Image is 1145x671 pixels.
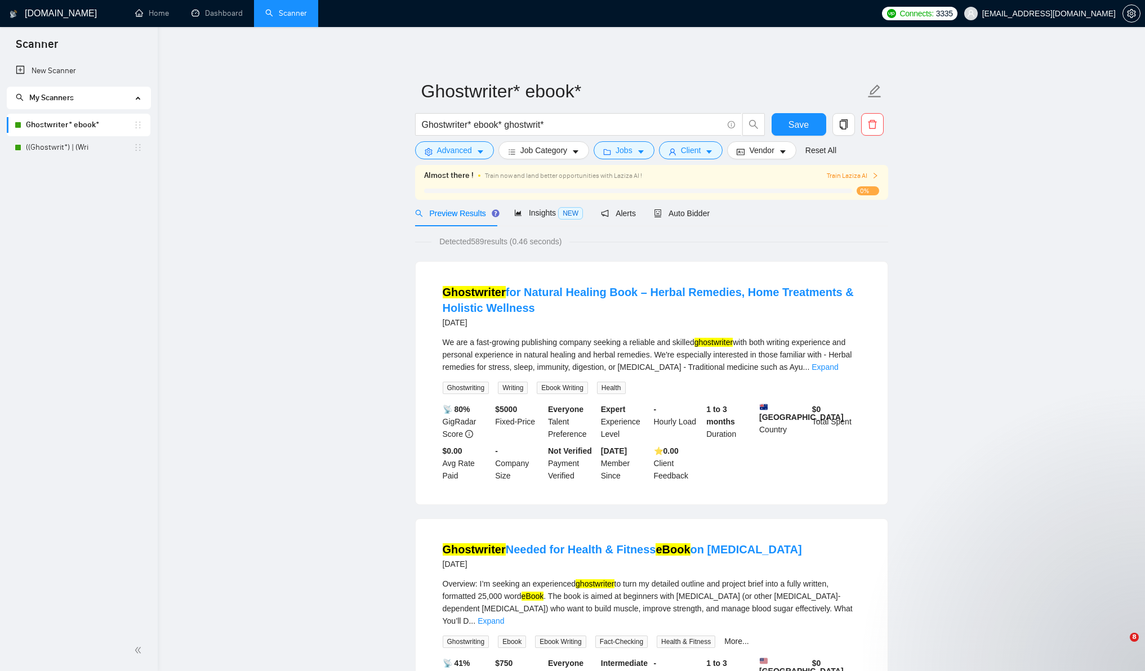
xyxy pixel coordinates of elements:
[705,147,713,156] span: caret-down
[728,121,735,128] span: info-circle
[415,209,496,218] span: Preview Results
[599,445,652,482] div: Member Since
[706,405,735,426] b: 1 to 3 months
[478,616,504,625] a: Expand
[743,119,764,129] span: search
[1123,9,1140,18] span: setting
[637,147,645,156] span: caret-down
[493,403,546,440] div: Fixed-Price
[520,144,567,156] span: Job Category
[652,403,705,440] div: Hourly Load
[443,382,489,394] span: Ghostwriting
[443,286,506,298] mark: Ghostwriter
[7,114,150,136] li: Ghostwriter* ebook*
[576,579,614,588] mark: ghostwriter
[191,8,243,18] a: dashboardDashboard
[443,336,861,373] div: We are a fast-growing publishing company seeking a reliable and skilled with both writing experie...
[812,659,821,668] b: $ 0
[812,363,838,372] a: Expand
[872,172,879,179] span: right
[443,557,802,571] div: [DATE]
[431,235,569,248] span: Detected 589 results (0.46 seconds)
[535,636,586,648] span: Ebook Writing
[772,113,826,136] button: Save
[469,616,475,625] span: ...
[29,93,74,102] span: My Scanners
[265,8,307,18] a: searchScanner
[749,144,774,156] span: Vendor
[594,141,654,159] button: folderJobscaret-down
[810,403,863,440] div: Total Spent
[26,114,133,136] a: Ghostwriter* ebook*
[425,147,433,156] span: setting
[498,141,589,159] button: barsJob Categorycaret-down
[16,93,74,102] span: My Scanners
[7,136,150,159] li: ((Ghostwrit*) | (Wri
[757,403,810,440] div: Country
[443,286,854,314] a: Ghostwriterfor Natural Healing Book – Herbal Remedies, Home Treatments & Holistic Wellness
[654,659,657,668] b: -
[16,60,141,82] a: New Scanner
[498,636,526,648] span: Ebook
[599,403,652,440] div: Experience Level
[548,446,592,455] b: Not Verified
[421,77,865,105] input: Scanner name...
[465,430,473,438] span: info-circle
[491,208,501,218] div: Tooltip anchor
[760,403,768,411] img: 🇦🇺
[603,147,611,156] span: folder
[827,171,879,181] button: Train Laziza AI
[1107,633,1134,660] iframe: Intercom live chat
[440,403,493,440] div: GigRadar Score
[7,36,67,60] span: Scanner
[16,93,24,101] span: search
[440,445,493,482] div: Avg Rate Paid
[548,405,583,414] b: Everyone
[862,119,883,129] span: delete
[443,316,861,329] div: [DATE]
[724,637,749,646] a: More...
[572,147,580,156] span: caret-down
[936,7,953,20] span: 3335
[737,147,745,156] span: idcard
[422,118,723,132] input: Search Freelance Jobs...
[861,113,884,136] button: delete
[508,147,516,156] span: bars
[498,382,528,394] span: Writing
[443,659,470,668] b: 📡 41%
[595,636,648,648] span: Fact-Checking
[1122,5,1140,23] button: setting
[514,209,522,217] span: area-chart
[899,7,933,20] span: Connects:
[485,172,642,180] span: Train now and land better opportunities with Laziza AI !
[522,592,544,601] mark: eBook
[537,382,587,394] span: Ebook Writing
[133,120,142,129] span: holder
[597,382,626,394] span: Health
[833,119,854,129] span: copy
[601,659,648,668] b: Intermediate
[443,405,470,414] b: 📡 80%
[424,169,474,182] span: Almost there !
[887,9,896,18] img: upwork-logo.png
[657,636,715,648] span: Health & Fitness
[1130,633,1139,642] span: 8
[558,207,583,220] span: NEW
[443,543,802,556] a: GhostwriterNeeded for Health & FitnesseBookon [MEDICAL_DATA]
[443,446,462,455] b: $0.00
[601,209,609,217] span: notification
[857,186,879,195] span: 0%
[812,405,821,414] b: $ 0
[26,136,133,159] a: ((Ghostwrit*) | (Wri
[493,445,546,482] div: Company Size
[704,403,757,440] div: Duration
[135,8,169,18] a: homeHome
[805,144,836,156] a: Reset All
[133,143,142,152] span: holder
[495,659,513,668] b: $ 750
[669,147,676,156] span: user
[967,10,975,17] span: user
[601,209,636,218] span: Alerts
[867,84,882,99] span: edit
